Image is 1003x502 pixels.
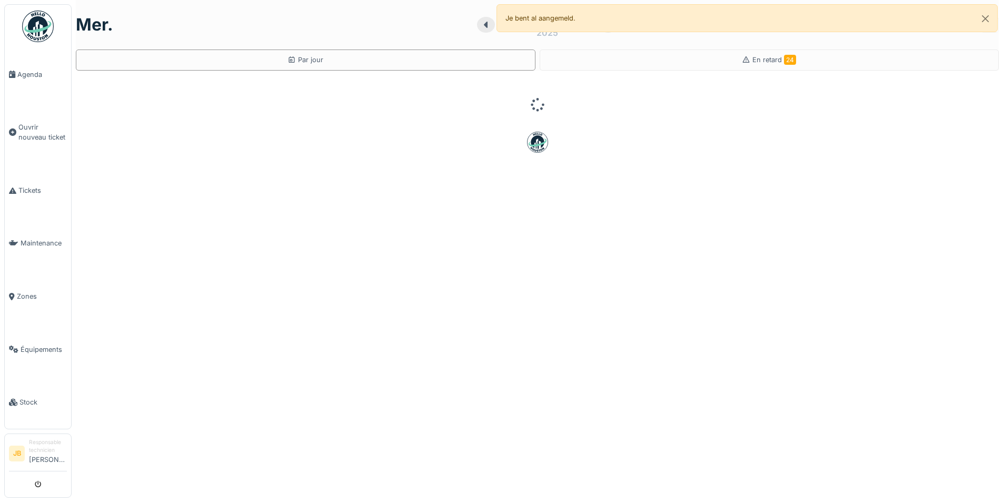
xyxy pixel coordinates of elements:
a: Zones [5,270,71,323]
a: Ouvrir nouveau ticket [5,101,71,164]
li: [PERSON_NAME] [29,438,67,469]
span: En retard [752,56,796,64]
span: Stock [19,397,67,407]
img: Badge_color-CXgf-gQk.svg [22,11,54,42]
button: Close [974,5,997,33]
div: 2025 [537,26,558,39]
span: Zones [17,291,67,301]
div: Par jour [287,55,323,65]
a: Équipements [5,323,71,376]
div: Responsable technicien [29,438,67,455]
a: Agenda [5,48,71,101]
span: Tickets [18,185,67,195]
span: 24 [784,55,796,65]
span: Équipements [21,344,67,355]
a: Tickets [5,164,71,217]
span: Agenda [17,70,67,80]
li: JB [9,446,25,461]
img: badge-BVDL4wpA.svg [527,132,548,153]
a: Maintenance [5,217,71,270]
div: Je bent al aangemeld. [496,4,998,32]
span: Ouvrir nouveau ticket [18,122,67,142]
span: Maintenance [21,238,67,248]
a: Stock [5,376,71,429]
a: JB Responsable technicien[PERSON_NAME] [9,438,67,471]
h1: mer. [76,15,113,35]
